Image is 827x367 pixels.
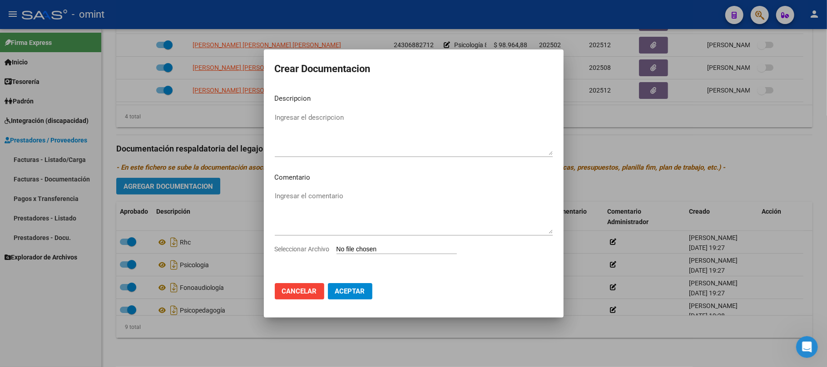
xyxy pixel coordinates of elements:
span: Seleccionar Archivo [275,245,330,253]
button: Cancelar [275,283,324,299]
span: Aceptar [335,287,365,295]
button: Aceptar [328,283,372,299]
p: Descripcion [275,93,553,104]
p: Comentario [275,172,553,183]
h2: Crear Documentacion [275,60,553,78]
span: Cancelar [282,287,317,295]
iframe: Intercom live chat [796,336,818,358]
